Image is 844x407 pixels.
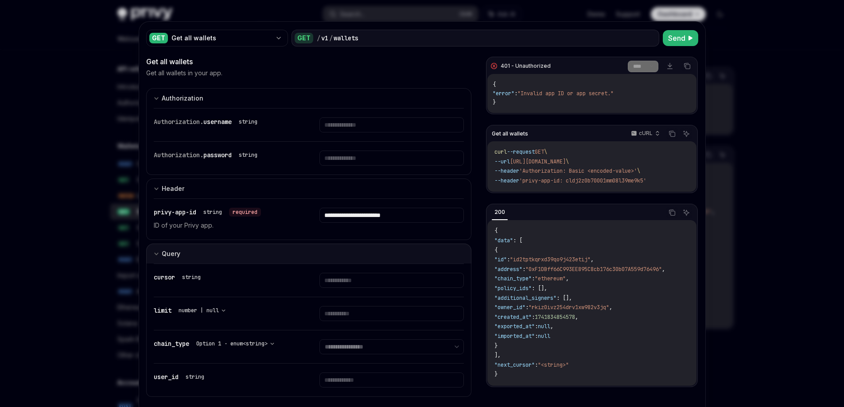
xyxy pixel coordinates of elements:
span: } [494,342,498,349]
div: Authorization.username [154,117,261,126]
div: Header [162,183,184,194]
button: Copy the contents from the code block [666,207,678,218]
span: 'Authorization: Basic <encoded-value>' [519,167,637,174]
div: string [239,151,257,159]
span: cursor [154,273,175,281]
span: "exported_at" [494,323,535,330]
span: username [203,118,232,126]
span: Authorization. [154,151,203,159]
span: privy-app-id [154,208,196,216]
span: password [203,151,232,159]
div: GET [149,33,168,43]
span: : [514,90,517,97]
button: GETGet all wallets [146,29,288,47]
span: : [ [513,237,522,244]
span: "next_cursor" [494,361,535,368]
span: : [535,333,538,340]
div: chain_type [154,339,278,348]
span: "<string>" [538,361,569,368]
span: , [550,323,553,330]
div: string [239,118,257,125]
button: expand input section [146,178,472,198]
span: : [], [532,285,547,292]
div: Query [162,248,180,259]
div: cursor [154,273,204,282]
span: , [591,256,594,263]
span: "address" [494,266,522,273]
p: cURL [639,130,653,137]
span: Get all wallets [492,130,528,137]
span: : [507,256,510,263]
div: 200 [492,207,508,217]
div: Authorization [162,93,203,104]
div: wallets [334,34,358,43]
span: [URL][DOMAIN_NAME] [510,158,566,165]
span: --request [507,148,535,155]
span: : [525,304,529,311]
div: v1 [321,34,328,43]
span: "created_at" [494,314,532,321]
span: null [538,333,550,340]
span: Authorization. [154,118,203,126]
span: user_id [154,373,179,381]
span: , [575,314,578,321]
span: } [494,371,498,378]
button: Ask AI [681,128,692,140]
div: string [203,209,222,216]
span: : [535,361,538,368]
span: , [609,304,612,311]
span: { [493,81,496,88]
div: user_id [154,372,208,381]
span: "additional_signers" [494,295,556,302]
div: Get all wallets [171,34,272,43]
span: "chain_type" [494,275,532,282]
span: null [538,323,550,330]
div: / [317,34,320,43]
button: Copy the contents from the code block [681,60,693,72]
span: GET [535,148,544,155]
div: Get all wallets [146,56,472,67]
button: cURL [626,126,664,141]
span: : [522,266,525,273]
span: \ [637,167,640,174]
span: 'privy-app-id: cldj2z0b70001mm08l39me9k5' [519,177,646,184]
span: curl [494,148,507,155]
span: "error" [493,90,514,97]
div: privy-app-id [154,208,261,217]
span: "policy_ids" [494,285,532,292]
span: , [566,275,569,282]
span: "owner_id" [494,304,525,311]
span: , [662,266,665,273]
span: 1741834854578 [535,314,575,321]
span: chain_type [154,340,189,348]
span: "0xF1DBff66C993EE895C8cb176c30b07A559d76496" [525,266,662,273]
span: \ [544,148,547,155]
span: : [532,314,535,321]
div: 401 - Unauthorized [501,62,551,70]
p: ID of your Privy app. [154,220,298,231]
span: "Invalid app ID or app secret." [517,90,614,97]
div: / [329,34,333,43]
span: } [493,99,496,106]
button: expand input section [146,244,472,264]
span: "rkiz0ivz254drv1xw982v3jq" [529,304,609,311]
span: "id2tptkqrxd39qo9j423etij" [510,256,591,263]
span: \ [566,158,569,165]
div: limit [154,306,229,315]
div: string [186,373,204,380]
button: Send [663,30,698,46]
span: Send [668,33,685,43]
span: limit [154,306,171,314]
button: Copy the contents from the code block [666,128,678,140]
span: "imported_at" [494,333,535,340]
button: expand input section [146,88,472,108]
span: --header [494,177,519,184]
span: : [532,275,535,282]
span: --url [494,158,510,165]
span: : [535,323,538,330]
span: --header [494,167,519,174]
span: { [494,247,498,254]
div: GET [295,33,313,43]
span: "ethereum" [535,275,566,282]
span: "id" [494,256,507,263]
